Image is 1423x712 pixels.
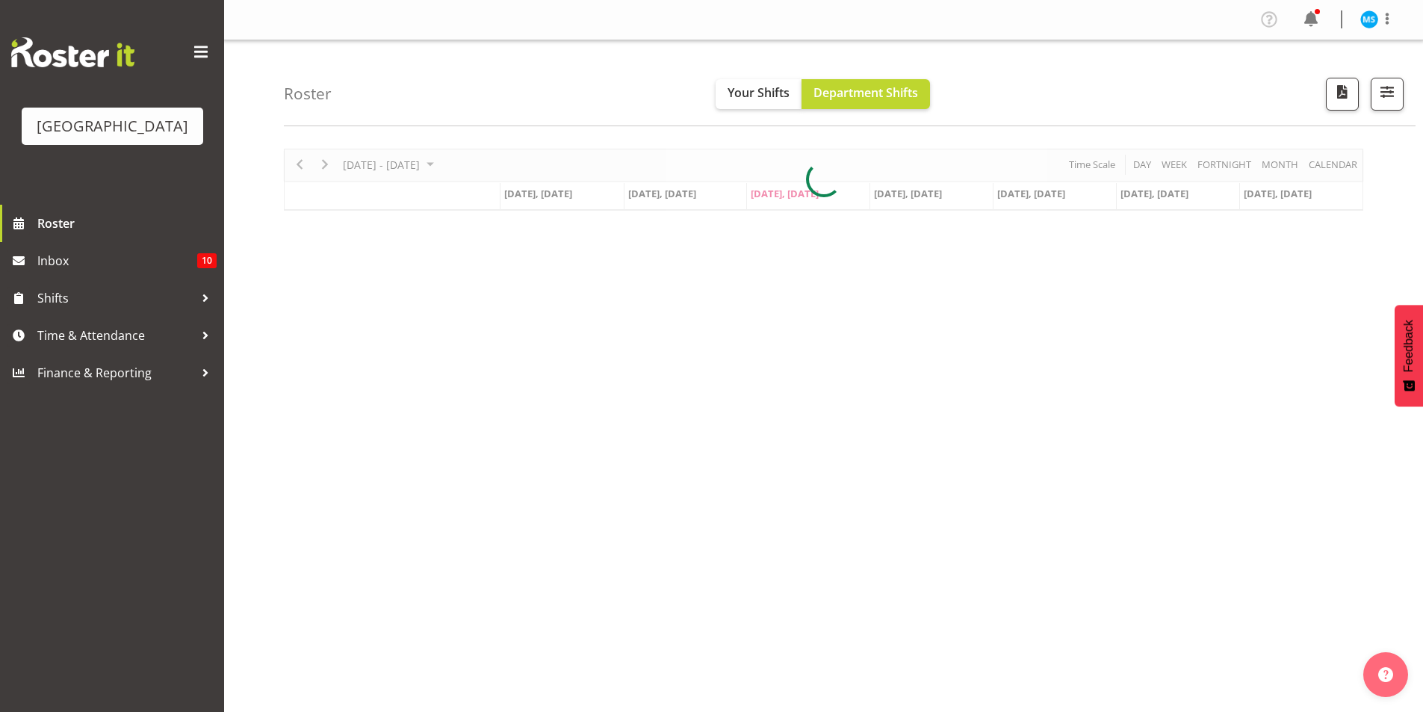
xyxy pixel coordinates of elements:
[716,79,802,109] button: Your Shifts
[802,79,930,109] button: Department Shifts
[1371,78,1404,111] button: Filter Shifts
[1360,10,1378,28] img: maddison-schultz11577.jpg
[1402,320,1416,372] span: Feedback
[1395,305,1423,406] button: Feedback - Show survey
[728,84,790,101] span: Your Shifts
[813,84,918,101] span: Department Shifts
[1378,667,1393,682] img: help-xxl-2.png
[37,362,194,384] span: Finance & Reporting
[37,115,188,137] div: [GEOGRAPHIC_DATA]
[37,212,217,235] span: Roster
[37,324,194,347] span: Time & Attendance
[1326,78,1359,111] button: Download a PDF of the roster according to the set date range.
[37,287,194,309] span: Shifts
[197,253,217,268] span: 10
[37,250,197,272] span: Inbox
[284,85,332,102] h4: Roster
[11,37,134,67] img: Rosterit website logo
